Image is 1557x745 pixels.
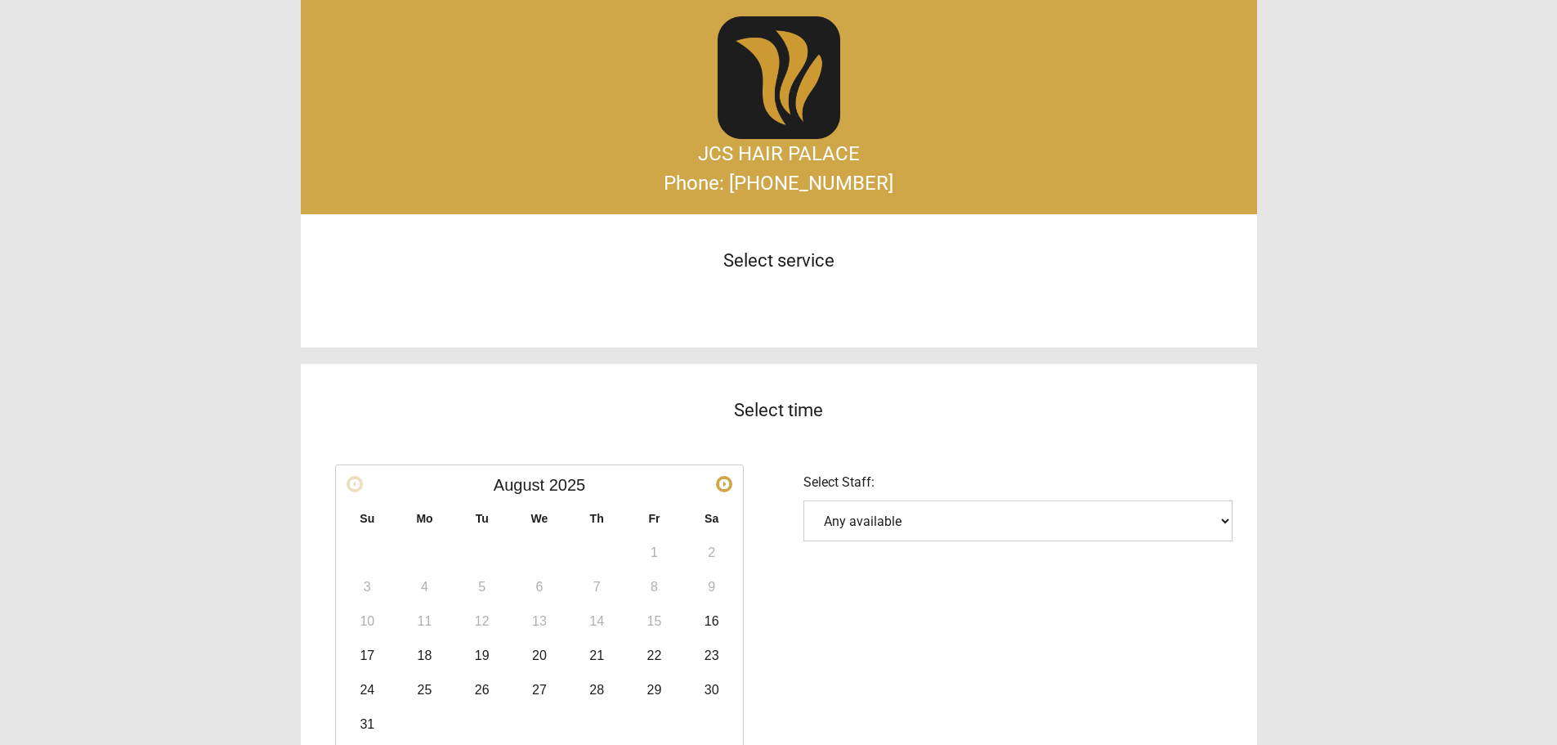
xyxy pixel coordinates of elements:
a: 20 [523,640,556,672]
a: 18 [409,640,441,672]
span: Friday [648,512,660,525]
span: Thursday [590,512,604,525]
a: 25 [409,674,441,707]
span: August [494,476,544,494]
a: Next [716,476,732,492]
a: 16 [696,605,728,638]
a: 23 [696,640,728,672]
div: JCS HAIR PALACE [317,139,1241,168]
span: Monday [416,512,432,525]
span: Sunday [360,512,374,525]
div: Select time [301,364,1257,456]
a: 24 [351,674,383,707]
span: Select Staff: [803,474,875,490]
a: 31 [351,708,383,741]
span: Tuesday [476,512,489,525]
a: 17 [351,640,383,672]
span: 2025 [549,476,586,494]
span: Next [718,478,731,491]
div: Select service [301,214,1257,307]
a: 21 [580,640,613,672]
a: 29 [638,674,670,707]
div: Phone: [PHONE_NUMBER] [317,168,1241,198]
img: Business logo [718,16,840,139]
a: 28 [580,674,613,707]
a: 27 [523,674,556,707]
span: Wednesday [531,512,548,525]
a: 22 [638,640,670,672]
a: 30 [696,674,728,707]
a: 26 [466,674,499,707]
a: 19 [466,640,499,672]
span: Saturday [705,512,718,525]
